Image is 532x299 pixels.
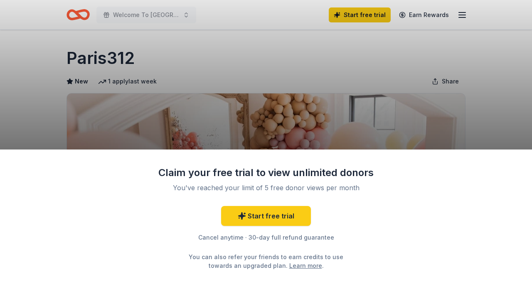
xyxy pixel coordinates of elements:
[168,183,364,193] div: You've reached your limit of 5 free donor views per month
[158,233,374,243] div: Cancel anytime · 30-day full refund guarantee
[181,252,351,270] div: You can also refer your friends to earn credits to use towards an upgraded plan. .
[289,261,322,270] a: Learn more
[158,166,374,179] div: Claim your free trial to view unlimited donors
[221,206,311,226] a: Start free trial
